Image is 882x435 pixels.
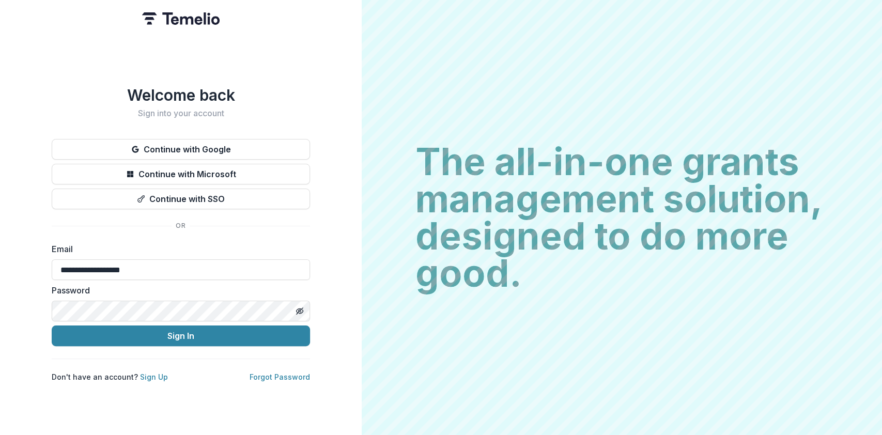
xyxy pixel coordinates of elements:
a: Sign Up [140,372,168,381]
h1: Welcome back [52,86,310,104]
h2: Sign into your account [52,108,310,118]
label: Email [52,243,304,255]
button: Continue with Google [52,139,310,160]
button: Sign In [52,325,310,346]
button: Continue with SSO [52,189,310,209]
a: Forgot Password [250,372,310,381]
button: Continue with Microsoft [52,164,310,184]
p: Don't have an account? [52,371,168,382]
img: Temelio [142,12,220,25]
button: Toggle password visibility [291,303,308,319]
label: Password [52,284,304,297]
